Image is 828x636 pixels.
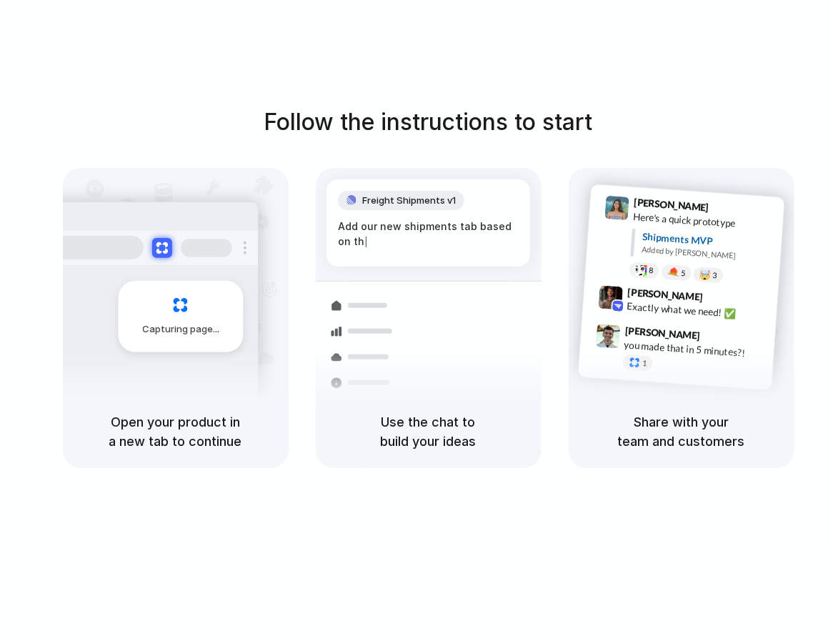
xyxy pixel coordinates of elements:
span: 1 [642,359,647,367]
span: [PERSON_NAME] [627,284,703,304]
span: [PERSON_NAME] [634,194,709,215]
div: Here's a quick prototype [632,209,775,233]
div: Added by [PERSON_NAME] [642,243,773,264]
div: you made that in 5 minutes?! [624,337,767,362]
span: 5 [680,269,685,277]
h5: Use the chat to build your ideas [333,412,524,451]
div: 🤯 [699,269,711,280]
span: 9:41 AM [713,201,742,218]
span: 9:47 AM [704,329,734,347]
span: Freight Shipments v1 [362,194,456,208]
span: 3 [712,271,717,279]
span: 8 [648,267,653,274]
span: Capturing page [142,322,221,337]
h5: Open your product in a new tab to continue [80,412,271,451]
div: Exactly what we need! ✅ [627,299,769,323]
div: Shipments MVP [642,229,774,252]
h5: Share with your team and customers [586,412,777,451]
h1: Follow the instructions to start [264,105,593,139]
span: [PERSON_NAME] [624,322,700,343]
span: | [364,236,368,247]
div: Add our new shipments tab based on th [338,219,519,249]
span: 9:42 AM [707,291,736,308]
